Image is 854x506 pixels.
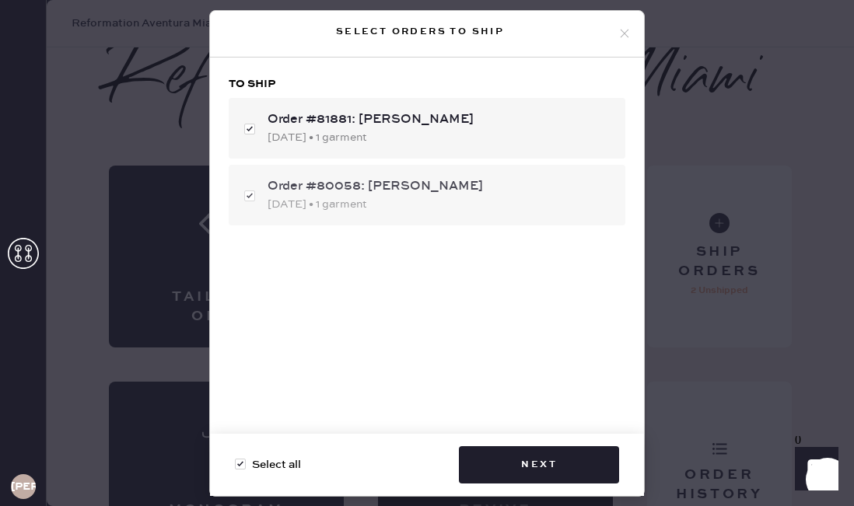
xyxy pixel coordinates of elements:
[11,481,36,492] h3: [PERSON_NAME]
[268,196,613,213] div: [DATE] • 1 garment
[459,446,619,483] button: Next
[268,110,613,129] div: Order #81881: [PERSON_NAME]
[268,177,613,196] div: Order #80058: [PERSON_NAME]
[780,436,847,503] iframe: Front Chat
[252,456,301,473] span: Select all
[222,23,618,41] div: Select orders to ship
[268,129,613,146] div: [DATE] • 1 garment
[229,76,625,92] h3: To ship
